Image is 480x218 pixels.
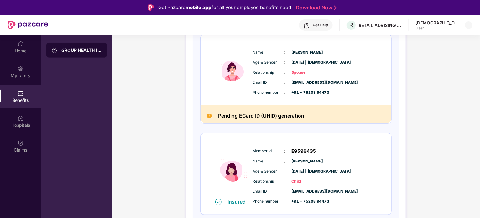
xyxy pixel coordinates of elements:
[253,168,284,174] span: Age & Gender
[228,199,250,205] div: Insured
[292,147,316,155] span: E9596435
[284,79,285,86] span: :
[313,23,328,28] div: Get Help
[284,178,285,185] span: :
[18,41,24,47] img: svg+xml;base64,PHN2ZyBpZD0iSG9tZSIgeG1sbnM9Imh0dHA6Ly93d3cudzMub3JnLzIwMDAvc3ZnIiB3aWR0aD0iMjAiIG...
[51,47,58,54] img: svg+xml;base64,PHN2ZyB3aWR0aD0iMjAiIGhlaWdodD0iMjAiIHZpZXdCb3g9IjAgMCAyMCAyMCIgZmlsbD0ibm9uZSIgeG...
[253,199,284,205] span: Phone number
[284,89,285,96] span: :
[292,168,323,174] span: [DATE] | [DEMOGRAPHIC_DATA]
[284,158,285,165] span: :
[296,4,335,11] a: Download Now
[292,189,323,194] span: [EMAIL_ADDRESS][DOMAIN_NAME]
[292,158,323,164] span: [PERSON_NAME]
[334,4,337,11] img: Stroke
[253,70,284,76] span: Relationship
[253,50,284,56] span: Name
[218,112,304,120] h2: Pending ECard ID (UHID) generation
[186,4,212,10] strong: mobile app
[359,22,402,28] div: RETAIL ADVISING SERVICES LLP
[292,80,323,86] span: [EMAIL_ADDRESS][DOMAIN_NAME]
[253,60,284,66] span: Age & Gender
[284,148,285,155] span: :
[158,4,291,11] div: Get Pazcare for all your employee benefits need
[416,26,459,31] div: User
[207,114,212,119] img: Pending
[214,143,251,198] img: icon
[253,178,284,184] span: Relationship
[18,90,24,97] img: svg+xml;base64,PHN2ZyBpZD0iQmVuZWZpdHMiIHhtbG5zPSJodHRwOi8vd3d3LnczLm9yZy8yMDAwL3N2ZyIgd2lkdGg9Ij...
[466,23,471,28] img: svg+xml;base64,PHN2ZyBpZD0iRHJvcGRvd24tMzJ4MzIiIHhtbG5zPSJodHRwOi8vd3d3LnczLm9yZy8yMDAwL3N2ZyIgd2...
[292,60,323,66] span: [DATE] | [DEMOGRAPHIC_DATA]
[18,140,24,146] img: svg+xml;base64,PHN2ZyBpZD0iQ2xhaW0iIHhtbG5zPSJodHRwOi8vd3d3LnczLm9yZy8yMDAwL3N2ZyIgd2lkdGg9IjIwIi...
[284,69,285,76] span: :
[215,199,222,205] img: svg+xml;base64,PHN2ZyB4bWxucz0iaHR0cDovL3d3dy53My5vcmcvMjAwMC9zdmciIHdpZHRoPSIxNiIgaGVpZ2h0PSIxNi...
[292,70,323,76] span: Spouse
[284,59,285,66] span: :
[284,188,285,195] span: :
[292,90,323,96] span: +91 - 75208 94473
[292,178,323,184] span: Child
[61,47,102,53] div: GROUP HEALTH INSURANCE
[284,198,285,205] span: :
[253,189,284,194] span: Email ID
[292,199,323,205] span: +91 - 75208 94473
[253,80,284,86] span: Email ID
[148,4,154,11] img: Logo
[8,21,48,29] img: New Pazcare Logo
[253,90,284,96] span: Phone number
[284,49,285,56] span: :
[214,42,251,98] img: icon
[416,20,459,26] div: [DEMOGRAPHIC_DATA]
[253,148,284,154] span: Member Id
[18,115,24,121] img: svg+xml;base64,PHN2ZyBpZD0iSG9zcGl0YWxzIiB4bWxucz0iaHR0cDovL3d3dy53My5vcmcvMjAwMC9zdmciIHdpZHRoPS...
[304,23,310,29] img: svg+xml;base64,PHN2ZyBpZD0iSGVscC0zMngzMiIgeG1sbnM9Imh0dHA6Ly93d3cudzMub3JnLzIwMDAvc3ZnIiB3aWR0aD...
[253,158,284,164] span: Name
[18,66,24,72] img: svg+xml;base64,PHN2ZyB3aWR0aD0iMjAiIGhlaWdodD0iMjAiIHZpZXdCb3g9IjAgMCAyMCAyMCIgZmlsbD0ibm9uZSIgeG...
[292,50,323,56] span: [PERSON_NAME]
[349,21,353,29] span: R
[284,168,285,175] span: :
